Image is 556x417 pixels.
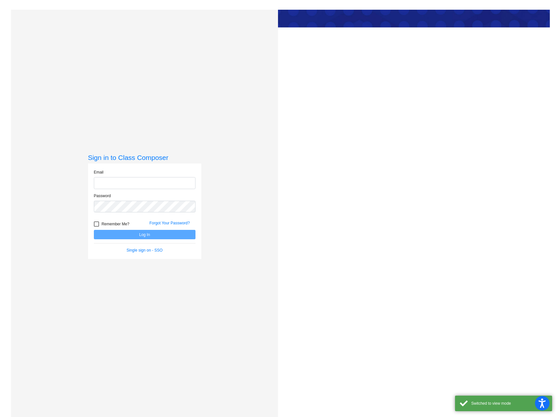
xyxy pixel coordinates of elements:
span: Remember Me? [102,220,129,228]
label: Email [94,169,104,175]
label: Password [94,193,111,199]
a: Single sign on - SSO [127,248,162,253]
a: Forgot Your Password? [150,221,190,225]
h3: Sign in to Class Composer [88,153,201,162]
button: Log In [94,230,195,239]
div: Switched to view mode [471,400,547,406]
